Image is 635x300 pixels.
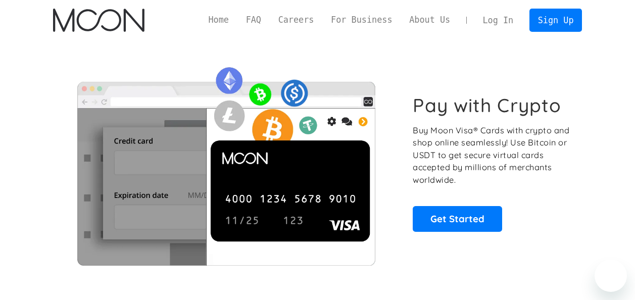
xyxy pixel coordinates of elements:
h1: Pay with Crypto [413,94,561,117]
a: Careers [270,14,322,26]
a: Sign Up [529,9,582,31]
a: For Business [322,14,401,26]
p: Buy Moon Visa® Cards with crypto and shop online seamlessly! Use Bitcoin or USDT to get secure vi... [413,124,571,186]
a: FAQ [237,14,270,26]
img: Moon Cards let you spend your crypto anywhere Visa is accepted. [53,60,399,265]
a: Home [200,14,237,26]
a: Log In [474,9,522,31]
iframe: Button to launch messaging window [595,260,627,292]
a: home [53,9,144,32]
a: Get Started [413,206,502,231]
a: About Us [401,14,459,26]
img: Moon Logo [53,9,144,32]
